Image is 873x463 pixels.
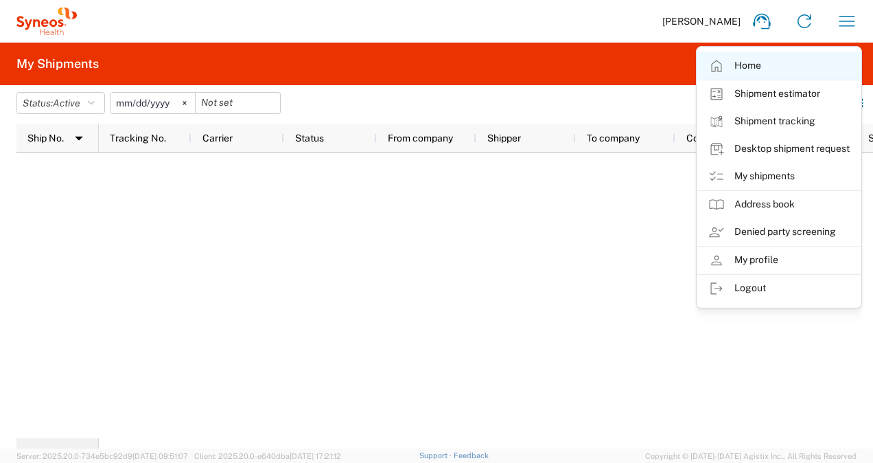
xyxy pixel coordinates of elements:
a: Support [419,451,454,460]
span: Active [53,98,80,109]
a: Feedback [454,451,489,460]
span: Status [295,133,324,144]
span: Shipper [487,133,521,144]
span: Client: 2025.20.0-e640dba [194,452,341,460]
img: arrow-dropdown.svg [68,127,90,149]
h2: My Shipments [16,56,99,72]
a: My profile [697,247,861,274]
a: My shipments [697,163,861,190]
button: Status:Active [16,92,105,114]
span: Tracking No. [110,133,166,144]
span: Consignee [686,133,734,144]
span: Carrier [202,133,233,144]
span: Server: 2025.20.0-734e5bc92d9 [16,452,188,460]
span: To company [587,133,640,144]
a: Address book [697,191,861,218]
span: [DATE] 09:51:07 [132,452,188,460]
span: [PERSON_NAME] [662,15,741,27]
input: Not set [110,93,195,113]
a: Shipment tracking [697,108,861,135]
input: Not set [196,93,280,113]
span: Ship No. [27,133,64,144]
a: Home [697,52,861,80]
a: Logout [697,275,861,302]
a: Desktop shipment request [697,135,861,163]
a: Denied party screening [697,218,861,246]
span: [DATE] 17:21:12 [290,452,341,460]
a: Shipment estimator [697,80,861,108]
span: Copyright © [DATE]-[DATE] Agistix Inc., All Rights Reserved [645,450,857,462]
span: From company [388,133,453,144]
